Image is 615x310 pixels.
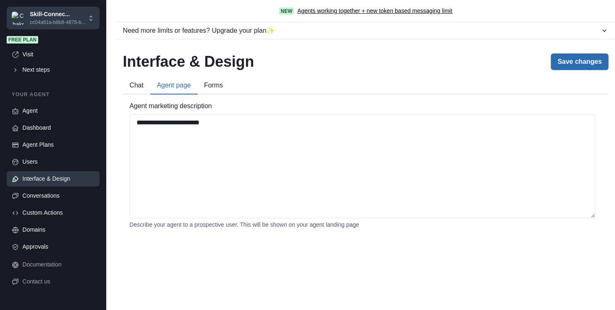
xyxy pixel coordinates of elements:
div: Agent Plans [22,140,95,149]
a: Documentation [7,257,100,272]
div: Next steps [22,65,95,74]
div: Conversations [22,191,95,200]
div: Users [22,157,95,166]
div: Documentation [22,260,95,269]
p: Your agent [7,91,100,98]
button: Forms [198,77,229,94]
div: Custom Actions [22,208,95,217]
div: Need more limits or features? Upgrade your plan ✨ [123,26,600,36]
div: Visit [22,50,95,59]
a: Agents working together + new token based messaging limit [297,7,452,15]
button: Agent page [150,77,198,94]
p: Skill-Connec... [30,10,85,19]
div: Contact us [22,277,95,286]
button: Need more limits or features? Upgrade your plan✨ [116,22,615,39]
button: Chakra UISkill-Connec...cc04a81a-b8b8-4878-b... [7,7,100,29]
div: Agent [22,107,95,115]
h2: Interface & Design [123,53,254,70]
div: Approvals [22,242,95,251]
button: Save changes [551,53,608,70]
div: Dashboard [22,124,95,132]
div: Domains [22,225,95,234]
span: Free plan [7,36,38,44]
span: New [279,7,294,15]
img: Chakra UI [12,12,25,25]
p: cc04a81a-b8b8-4878-b... [30,19,85,26]
div: Describe your agent to a prospective user. This will be shown on your agent landing page [129,221,602,228]
button: Chat [123,77,150,94]
label: Agent marketing description [129,101,597,111]
div: Interface & Design [22,174,95,183]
